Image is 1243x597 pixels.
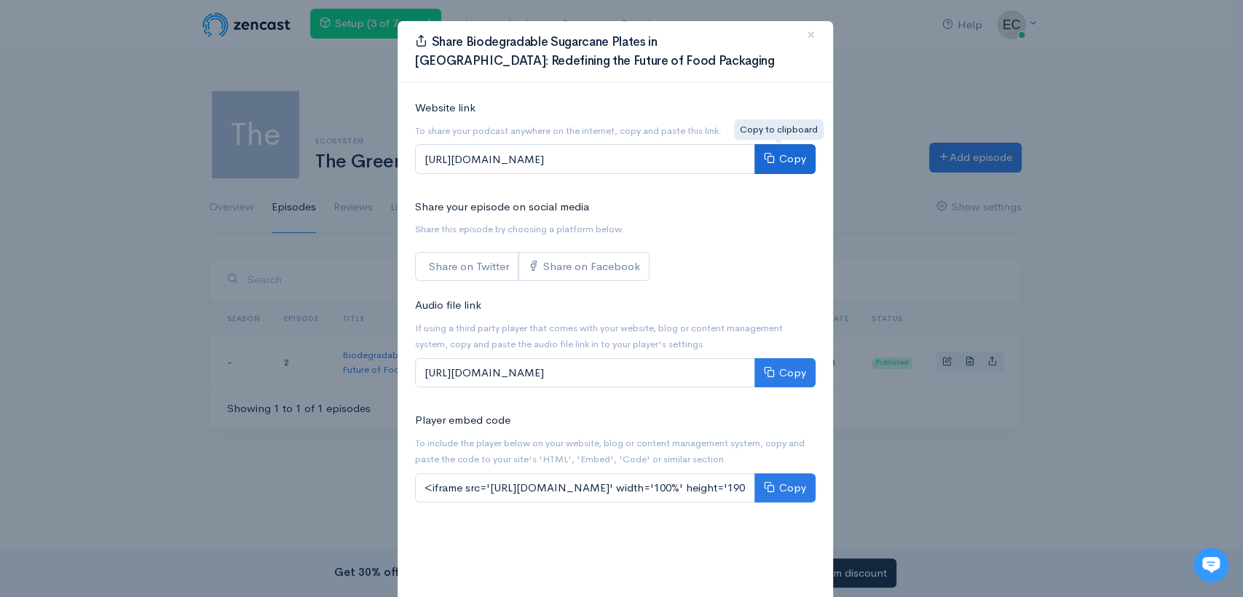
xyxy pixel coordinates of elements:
button: Copy [754,473,816,503]
small: If using a third party player that comes with your website, blog or content management system, co... [415,322,783,351]
div: Social sharing links [415,252,650,282]
div: Copy to clipboard [734,119,824,140]
input: [URL][DOMAIN_NAME] [415,144,755,174]
p: Find an answer quickly [20,250,272,267]
small: To share your podcast anywhere on the internet, copy and paste this link. [415,124,722,137]
label: Share your episode on social media [415,199,589,216]
span: Share Biodegradable Sugarcane Plates in [GEOGRAPHIC_DATA]: Redefining the Future of Food Packaging [415,34,774,68]
small: Share this episode by choosing a platform below. [415,223,624,235]
small: To include the player below on your website, blog or content management system, copy and paste th... [415,437,805,466]
h2: Just let us know if you need anything and we'll be happy to help! 🙂 [22,97,269,167]
input: Search articles [42,274,260,303]
iframe: gist-messenger-bubble-iframe [1193,547,1228,582]
span: × [807,24,816,45]
input: [URL][DOMAIN_NAME] [415,358,755,388]
a: Share on Twitter [415,252,518,282]
button: New conversation [23,193,269,222]
label: Website link [415,100,476,116]
button: Copy [754,358,816,388]
span: New conversation [94,202,175,213]
a: Share on Facebook [518,252,650,282]
label: Audio file link [415,297,481,314]
label: Player embed code [415,412,510,429]
button: Close [789,15,833,55]
button: Copy [754,144,816,174]
h1: Hi 👋 [22,71,269,94]
input: <iframe src='[URL][DOMAIN_NAME]' width='100%' height='190' frameborder='0' scrolling='no' seamles... [415,473,755,503]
